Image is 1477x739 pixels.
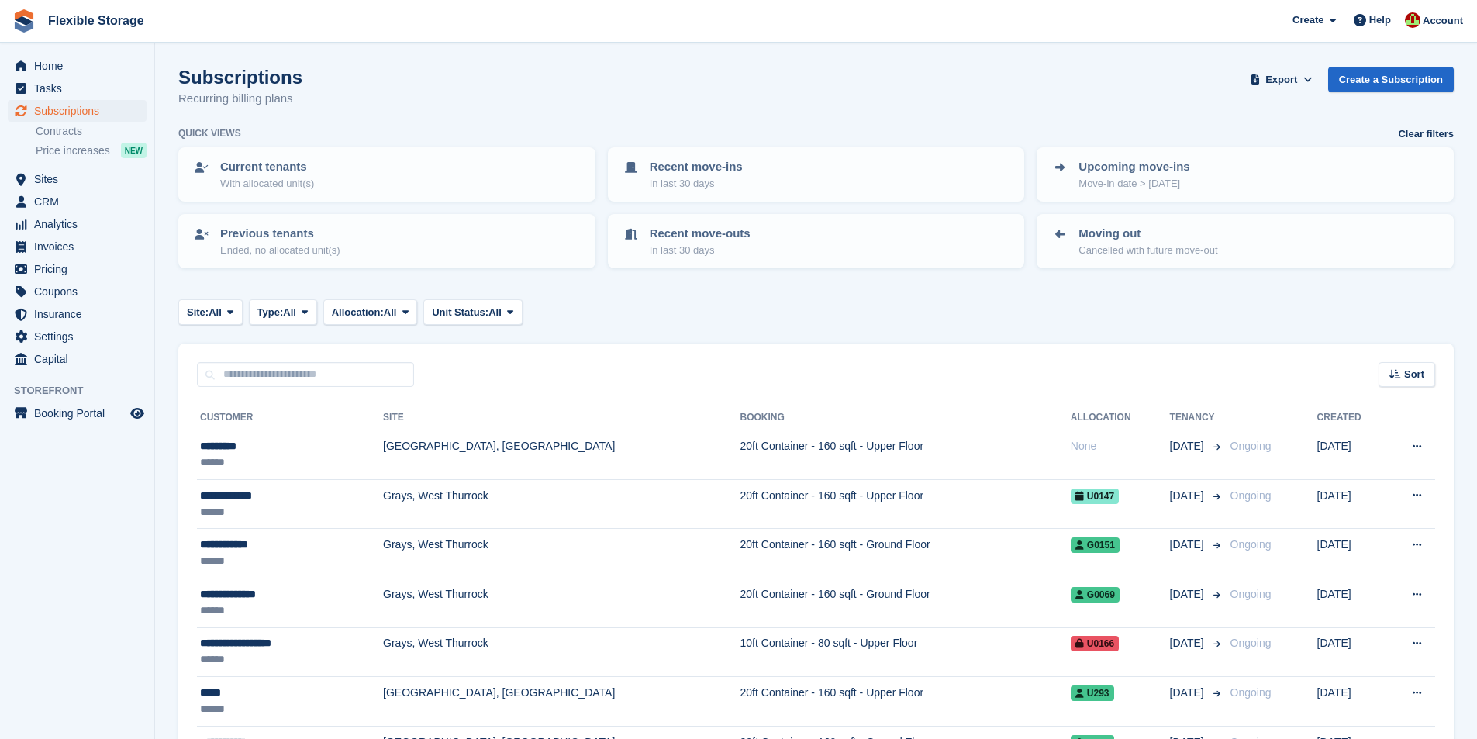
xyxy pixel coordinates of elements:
[34,258,127,280] span: Pricing
[488,305,502,320] span: All
[1071,406,1170,430] th: Allocation
[740,578,1071,627] td: 20ft Container - 160 sqft - Ground Floor
[740,406,1071,430] th: Booking
[220,225,340,243] p: Previous tenants
[1071,489,1119,504] span: U0147
[332,305,384,320] span: Allocation:
[36,124,147,139] a: Contracts
[650,243,751,258] p: In last 30 days
[42,8,150,33] a: Flexible Storage
[1170,685,1207,701] span: [DATE]
[34,78,127,99] span: Tasks
[8,78,147,99] a: menu
[1369,12,1391,28] span: Help
[34,55,127,77] span: Home
[121,143,147,158] div: NEW
[34,213,127,235] span: Analytics
[8,348,147,370] a: menu
[1317,529,1386,578] td: [DATE]
[740,479,1071,529] td: 20ft Container - 160 sqft - Upper Floor
[383,479,740,529] td: Grays, West Thurrock
[1404,367,1424,382] span: Sort
[12,9,36,33] img: stora-icon-8386f47178a22dfd0bd8f6a31ec36ba5ce8667c1dd55bd0f319d3a0aa187defe.svg
[383,529,740,578] td: Grays, West Thurrock
[1317,406,1386,430] th: Created
[34,191,127,212] span: CRM
[1078,225,1217,243] p: Moving out
[180,149,594,200] a: Current tenants With allocated unit(s)
[1265,72,1297,88] span: Export
[1317,578,1386,627] td: [DATE]
[384,305,397,320] span: All
[34,303,127,325] span: Insurance
[650,176,743,192] p: In last 30 days
[1230,440,1272,452] span: Ongoing
[740,677,1071,727] td: 20ft Container - 160 sqft - Upper Floor
[740,529,1071,578] td: 20ft Container - 160 sqft - Ground Floor
[1248,67,1316,92] button: Export
[8,191,147,212] a: menu
[1038,216,1452,267] a: Moving out Cancelled with future move-out
[1170,586,1207,603] span: [DATE]
[1230,489,1272,502] span: Ongoing
[1317,479,1386,529] td: [DATE]
[209,305,222,320] span: All
[34,281,127,302] span: Coupons
[383,430,740,480] td: [GEOGRAPHIC_DATA], [GEOGRAPHIC_DATA]
[740,627,1071,677] td: 10ft Container - 80 sqft - Upper Floor
[220,243,340,258] p: Ended, no allocated unit(s)
[1317,627,1386,677] td: [DATE]
[1170,635,1207,651] span: [DATE]
[8,303,147,325] a: menu
[1038,149,1452,200] a: Upcoming move-ins Move-in date > [DATE]
[178,299,243,325] button: Site: All
[197,406,383,430] th: Customer
[383,578,740,627] td: Grays, West Thurrock
[1317,677,1386,727] td: [DATE]
[609,149,1023,200] a: Recent move-ins In last 30 days
[249,299,317,325] button: Type: All
[14,383,154,399] span: Storefront
[128,404,147,423] a: Preview store
[1170,406,1224,430] th: Tenancy
[650,225,751,243] p: Recent move-outs
[1398,126,1454,142] a: Clear filters
[8,258,147,280] a: menu
[383,406,740,430] th: Site
[1071,438,1170,454] div: None
[34,348,127,370] span: Capital
[257,305,284,320] span: Type:
[283,305,296,320] span: All
[650,158,743,176] p: Recent move-ins
[34,168,127,190] span: Sites
[1170,488,1207,504] span: [DATE]
[8,100,147,122] a: menu
[8,55,147,77] a: menu
[1230,588,1272,600] span: Ongoing
[609,216,1023,267] a: Recent move-outs In last 30 days
[8,326,147,347] a: menu
[8,213,147,235] a: menu
[423,299,522,325] button: Unit Status: All
[36,143,110,158] span: Price increases
[1230,637,1272,649] span: Ongoing
[383,627,740,677] td: Grays, West Thurrock
[180,216,594,267] a: Previous tenants Ended, no allocated unit(s)
[8,281,147,302] a: menu
[8,236,147,257] a: menu
[1317,430,1386,480] td: [DATE]
[1071,685,1114,701] span: U293
[187,305,209,320] span: Site:
[740,430,1071,480] td: 20ft Container - 160 sqft - Upper Floor
[1078,176,1189,192] p: Move-in date > [DATE]
[383,677,740,727] td: [GEOGRAPHIC_DATA], [GEOGRAPHIC_DATA]
[1292,12,1323,28] span: Create
[1078,243,1217,258] p: Cancelled with future move-out
[1423,13,1463,29] span: Account
[1230,538,1272,551] span: Ongoing
[1230,686,1272,699] span: Ongoing
[1328,67,1454,92] a: Create a Subscription
[36,142,147,159] a: Price increases NEW
[1405,12,1420,28] img: David Jones
[178,67,302,88] h1: Subscriptions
